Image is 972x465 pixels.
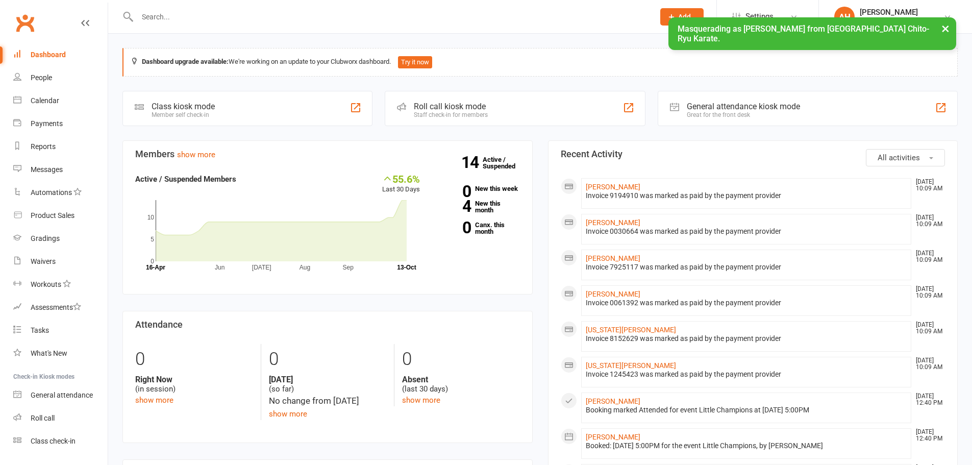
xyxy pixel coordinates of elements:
[586,370,907,379] div: Invoice 1245423 was marked as paid by the payment provider
[13,181,108,204] a: Automations
[135,175,236,184] strong: Active / Suspended Members
[13,135,108,158] a: Reports
[687,102,800,111] div: General attendance kiosk mode
[878,153,920,162] span: All activities
[269,375,386,384] strong: [DATE]
[31,234,60,242] div: Gradings
[31,211,74,219] div: Product Sales
[31,437,76,445] div: Class check-in
[31,119,63,128] div: Payments
[177,150,215,159] a: show more
[586,191,907,200] div: Invoice 9194910 was marked as paid by the payment provider
[586,361,676,370] a: [US_STATE][PERSON_NAME]
[660,8,704,26] button: Add
[31,257,56,265] div: Waivers
[435,222,520,235] a: 0Canx. this month
[13,250,108,273] a: Waivers
[866,149,945,166] button: All activities
[13,158,108,181] a: Messages
[586,254,640,262] a: [PERSON_NAME]
[13,66,108,89] a: People
[911,250,944,263] time: [DATE] 10:09 AM
[13,227,108,250] a: Gradings
[586,326,676,334] a: [US_STATE][PERSON_NAME]
[13,342,108,365] a: What's New
[911,429,944,442] time: [DATE] 12:40 PM
[678,13,691,21] span: Add
[135,320,520,330] h3: Attendance
[31,391,93,399] div: General attendance
[911,322,944,335] time: [DATE] 10:09 AM
[435,200,520,213] a: 4New this month
[135,344,253,375] div: 0
[12,10,38,36] a: Clubworx
[586,263,907,272] div: Invoice 7925117 was marked as paid by the payment provider
[135,396,173,405] a: show more
[269,394,386,408] div: No change from [DATE]
[402,396,440,405] a: show more
[13,430,108,453] a: Class kiosk mode
[142,58,229,65] strong: Dashboard upgrade available:
[561,149,945,159] h3: Recent Activity
[31,188,72,197] div: Automations
[435,184,471,199] strong: 0
[31,74,52,82] div: People
[135,375,253,384] strong: Right Now
[414,102,488,111] div: Roll call kiosk mode
[13,273,108,296] a: Workouts
[586,442,907,450] div: Booked: [DATE] 5:00PM for the event Little Champions, by [PERSON_NAME]
[269,409,307,419] a: show more
[586,290,640,298] a: [PERSON_NAME]
[911,286,944,299] time: [DATE] 10:09 AM
[382,173,420,195] div: Last 30 Days
[687,111,800,118] div: Great for the front desk
[586,183,640,191] a: [PERSON_NAME]
[13,89,108,112] a: Calendar
[269,375,386,394] div: (so far)
[31,326,49,334] div: Tasks
[834,7,855,27] div: AH
[122,48,958,77] div: We're working on an update to your Clubworx dashboard.
[911,357,944,371] time: [DATE] 10:09 AM
[152,111,215,118] div: Member self check-in
[911,393,944,406] time: [DATE] 12:40 PM
[135,149,520,159] h3: Members
[586,299,907,307] div: Invoice 0061392 was marked as paid by the payment provider
[31,142,56,151] div: Reports
[586,227,907,236] div: Invoice 0030664 was marked as paid by the payment provider
[31,349,67,357] div: What's New
[31,414,55,422] div: Roll call
[586,433,640,441] a: [PERSON_NAME]
[13,204,108,227] a: Product Sales
[678,24,929,43] span: Masquerading as [PERSON_NAME] from [GEOGRAPHIC_DATA] Chito-Ryu Karate.
[152,102,215,111] div: Class kiosk mode
[745,5,774,28] span: Settings
[13,319,108,342] a: Tasks
[435,220,471,235] strong: 0
[31,303,81,311] div: Assessments
[911,214,944,228] time: [DATE] 10:09 AM
[31,51,66,59] div: Dashboard
[586,406,907,414] div: Booking marked Attended for event Little Champions at [DATE] 5:00PM
[13,296,108,319] a: Assessments
[435,185,520,192] a: 0New this week
[586,218,640,227] a: [PERSON_NAME]
[31,96,59,105] div: Calendar
[31,165,63,174] div: Messages
[414,111,488,118] div: Staff check-in for members
[911,179,944,192] time: [DATE] 10:09 AM
[860,8,943,17] div: [PERSON_NAME]
[586,397,640,405] a: [PERSON_NAME]
[936,17,955,39] button: ×
[402,344,519,375] div: 0
[461,155,483,170] strong: 14
[435,199,471,214] strong: 4
[382,173,420,184] div: 55.6%
[13,112,108,135] a: Payments
[586,334,907,343] div: Invoice 8152629 was marked as paid by the payment provider
[13,407,108,430] a: Roll call
[483,149,528,177] a: 14Active / Suspended
[31,280,61,288] div: Workouts
[398,56,432,68] button: Try it now
[135,375,253,394] div: (in session)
